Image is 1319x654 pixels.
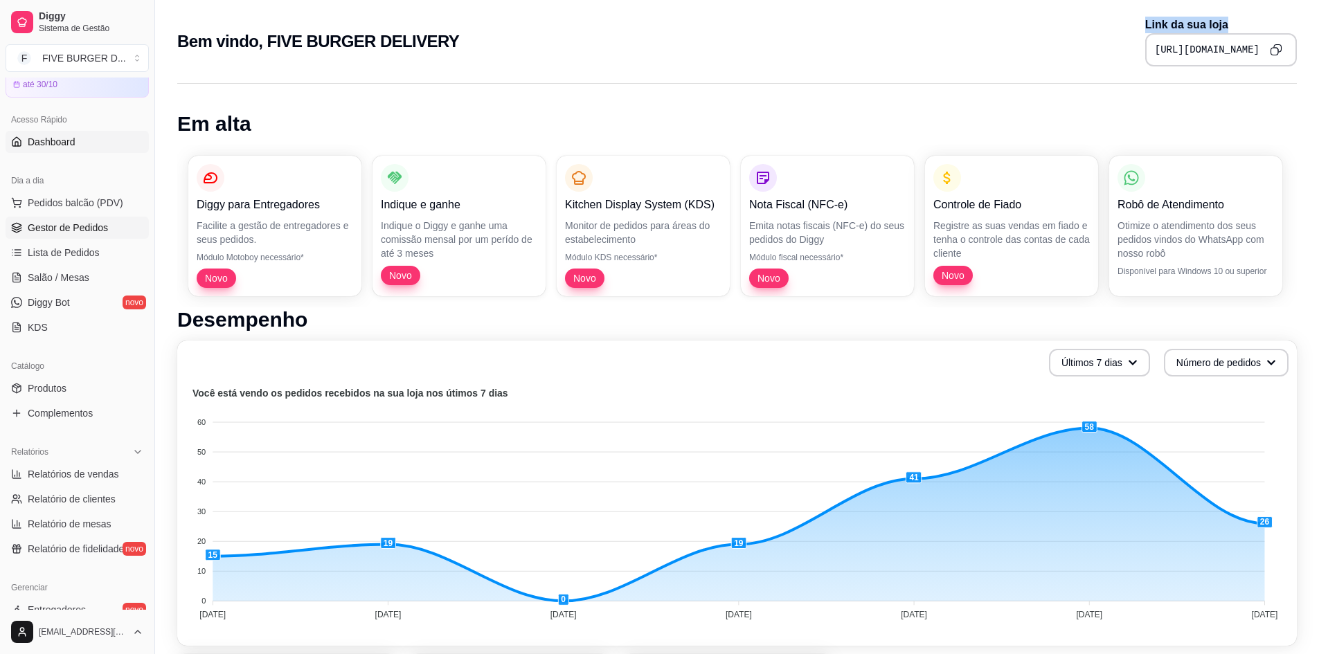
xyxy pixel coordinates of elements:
[28,271,89,284] span: Salão / Mesas
[1076,610,1102,619] tspan: [DATE]
[6,109,149,131] div: Acesso Rápido
[6,217,149,239] a: Gestor de Pedidos
[1155,43,1259,57] pre: [URL][DOMAIN_NAME]
[28,603,86,617] span: Entregadores
[28,135,75,149] span: Dashboard
[197,478,206,486] tspan: 40
[381,197,537,213] p: Indique e ganhe
[28,467,119,481] span: Relatórios de vendas
[741,156,914,296] button: Nota Fiscal (NFC-e)Emita notas fiscais (NFC-e) do seus pedidos do DiggyMódulo fiscal necessário*Novo
[568,271,602,285] span: Novo
[1049,349,1150,376] button: Últimos 7 dias
[373,156,546,296] button: Indique e ganheIndique o Diggy e ganhe uma comissão mensal por um perído de até 3 mesesNovo
[925,156,1098,296] button: Controle de FiadoRegistre as suas vendas em fiado e tenha o controle das contas de cada clienteNovo
[6,377,149,399] a: Produtos
[6,615,149,648] button: [EMAIL_ADDRESS][DOMAIN_NAME]
[11,446,48,457] span: Relatórios
[28,246,100,260] span: Lista de Pedidos
[6,58,149,98] a: Diggy Pro + 30até 30/10
[197,418,206,426] tspan: 60
[28,296,70,309] span: Diggy Bot
[199,610,226,619] tspan: [DATE]
[6,266,149,289] a: Salão / Mesas
[1252,610,1278,619] tspan: [DATE]
[6,131,149,153] a: Dashboard
[6,44,149,72] button: Select a team
[1118,197,1274,213] p: Robô de Atendimento
[6,599,149,621] a: Entregadoresnovo
[6,291,149,314] a: Diggy Botnovo
[384,269,418,282] span: Novo
[936,269,970,282] span: Novo
[197,197,353,213] p: Diggy para Entregadores
[749,197,906,213] p: Nota Fiscal (NFC-e)
[197,252,353,263] p: Módulo Motoboy necessário*
[1118,219,1274,260] p: Otimize o atendimento dos seus pedidos vindos do WhatsApp com nosso robô
[23,79,57,90] article: até 30/10
[28,381,66,395] span: Produtos
[28,492,116,506] span: Relatório de clientes
[39,626,127,637] span: [EMAIL_ADDRESS][DOMAIN_NAME]
[933,197,1090,213] p: Controle de Fiado
[6,6,149,39] a: DiggySistema de Gestão
[28,517,111,531] span: Relatório de mesas
[28,320,48,334] span: KDS
[201,597,206,605] tspan: 0
[6,402,149,424] a: Complementos
[28,221,108,235] span: Gestor de Pedidos
[550,610,577,619] tspan: [DATE]
[726,610,752,619] tspan: [DATE]
[1118,266,1274,277] p: Disponível para Windows 10 ou superior
[6,170,149,192] div: Dia a dia
[933,219,1090,260] p: Registre as suas vendas em fiado e tenha o controle das contas de cada cliente
[197,567,206,575] tspan: 10
[177,307,1297,332] h1: Desempenho
[28,542,124,556] span: Relatório de fidelidade
[565,252,721,263] p: Módulo KDS necessário*
[199,271,233,285] span: Novo
[752,271,786,285] span: Novo
[39,23,143,34] span: Sistema de Gestão
[749,219,906,246] p: Emita notas fiscais (NFC-e) do seus pedidos do Diggy
[381,219,537,260] p: Indique o Diggy e ganhe uma comissão mensal por um perído de até 3 meses
[192,388,508,399] text: Você está vendo os pedidos recebidos na sua loja nos útimos 7 dias
[197,537,206,545] tspan: 20
[42,51,126,65] div: FIVE BURGER D ...
[1109,156,1282,296] button: Robô de AtendimentoOtimize o atendimento dos seus pedidos vindos do WhatsApp com nosso robôDispon...
[197,507,206,516] tspan: 30
[565,197,721,213] p: Kitchen Display System (KDS)
[197,448,206,456] tspan: 50
[749,252,906,263] p: Módulo fiscal necessário*
[6,576,149,599] div: Gerenciar
[188,156,361,296] button: Diggy para EntregadoresFacilite a gestão de entregadores e seus pedidos.Módulo Motoboy necessário...
[375,610,402,619] tspan: [DATE]
[6,192,149,214] button: Pedidos balcão (PDV)
[901,610,927,619] tspan: [DATE]
[177,111,1297,136] h1: Em alta
[6,463,149,485] a: Relatórios de vendas
[28,406,93,420] span: Complementos
[39,10,143,23] span: Diggy
[6,242,149,264] a: Lista de Pedidos
[557,156,730,296] button: Kitchen Display System (KDS)Monitor de pedidos para áreas do estabelecimentoMódulo KDS necessário...
[1145,17,1297,33] p: Link da sua loja
[1265,39,1287,61] button: Copy to clipboard
[565,219,721,246] p: Monitor de pedidos para áreas do estabelecimento
[6,513,149,535] a: Relatório de mesas
[6,488,149,510] a: Relatório de clientes
[6,316,149,338] a: KDS
[1164,349,1289,376] button: Número de pedidos
[197,219,353,246] p: Facilite a gestão de entregadores e seus pedidos.
[17,51,31,65] span: F
[6,355,149,377] div: Catálogo
[6,538,149,560] a: Relatório de fidelidadenovo
[28,196,123,210] span: Pedidos balcão (PDV)
[177,30,459,53] h2: Bem vindo, FIVE BURGER DELIVERY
